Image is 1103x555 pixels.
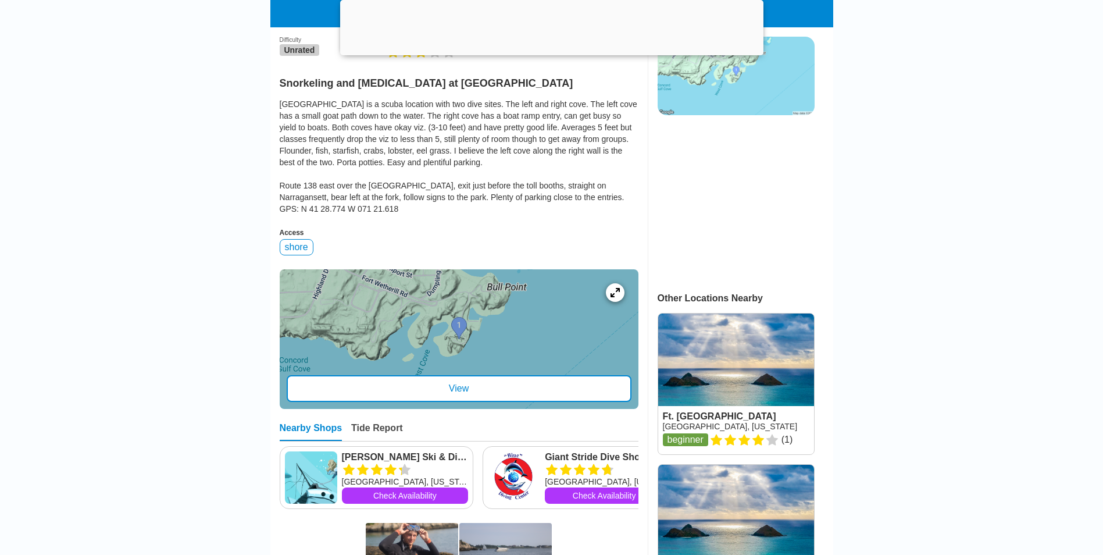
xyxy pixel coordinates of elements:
[287,375,631,402] div: View
[270,12,458,22] div: Entry Map
[658,37,815,115] img: staticmap
[280,70,638,90] h2: Snorkeling and [MEDICAL_DATA] at [GEOGRAPHIC_DATA]
[342,476,469,488] div: [GEOGRAPHIC_DATA], [US_STATE]
[488,451,540,504] img: Giant Stride Dive Shop
[280,239,313,255] div: shore
[342,451,469,463] a: [PERSON_NAME] Ski & Dive Center, Inc.
[658,293,833,304] div: Other Locations Nearby
[280,37,387,43] div: Difficulty
[280,229,638,237] div: Access
[285,451,337,504] img: Anderson's Ski & Dive Center, Inc.
[280,269,638,409] a: entry mapView
[545,488,663,504] a: Check Availability
[351,423,403,441] div: Tide Report
[663,422,798,431] a: [GEOGRAPHIC_DATA], [US_STATE]
[342,488,469,504] a: Check Availability
[658,127,813,272] iframe: Advertisement
[280,98,638,215] div: [GEOGRAPHIC_DATA] is a scuba location with two dive sites. The left and right cove. The left cove...
[545,476,663,488] div: [GEOGRAPHIC_DATA], [US_STATE]
[280,423,342,441] div: Nearby Shops
[545,451,663,463] a: Giant Stride Dive Shop
[280,44,320,56] span: Unrated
